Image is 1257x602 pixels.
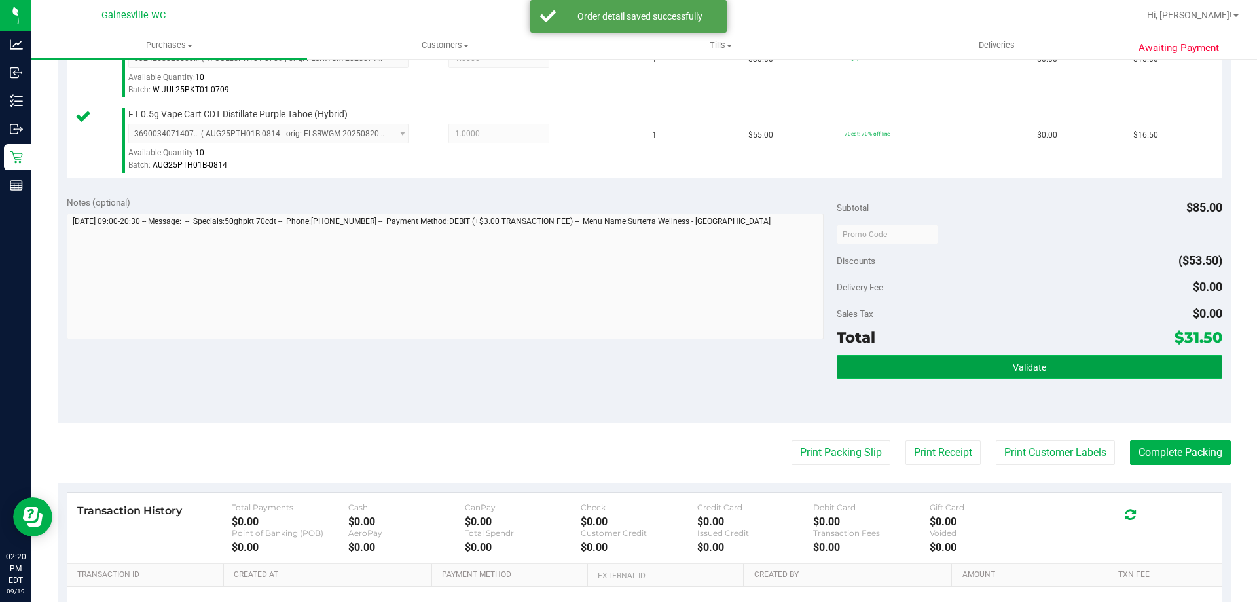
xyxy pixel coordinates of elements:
span: Discounts [837,249,875,273]
span: $55.00 [748,129,773,141]
div: $0.00 [581,541,697,554]
span: Deliveries [961,39,1032,51]
div: AeroPay [348,528,465,538]
div: $0.00 [232,516,348,528]
span: Subtotal [837,202,869,213]
span: 1 [652,129,657,141]
div: $0.00 [232,541,348,554]
span: Validate [1013,362,1046,373]
inline-svg: Analytics [10,38,23,51]
p: 02:20 PM EDT [6,551,26,586]
a: Purchases [31,31,307,59]
span: FT 0.5g Vape Cart CDT Distillate Purple Tahoe (Hybrid) [128,108,348,121]
div: Point of Banking (POB) [232,528,348,538]
button: Print Packing Slip [792,440,890,465]
div: $0.00 [813,516,930,528]
div: Debit Card [813,502,930,512]
span: ($53.50) [1178,254,1222,267]
inline-svg: Inbound [10,66,23,79]
a: Customers [307,31,583,59]
a: Txn Fee [1118,570,1207,580]
span: $85.00 [1186,200,1222,214]
span: $0.00 [1193,307,1222,320]
inline-svg: Reports [10,179,23,192]
div: Issued Credit [697,528,814,538]
div: Transaction Fees [813,528,930,538]
inline-svg: Outbound [10,122,23,136]
button: Complete Packing [1130,440,1231,465]
div: $0.00 [348,541,465,554]
span: Hi, [PERSON_NAME]! [1147,10,1232,20]
div: $0.00 [813,541,930,554]
p: 09/19 [6,586,26,596]
input: Promo Code [837,225,938,244]
span: $31.50 [1175,328,1222,347]
span: 10 [195,73,204,82]
div: CanPay [465,502,581,512]
iframe: Resource center [13,497,52,536]
a: Payment Method [442,570,583,580]
span: Total [837,328,875,347]
span: Purchases [31,39,307,51]
span: Tills [583,39,858,51]
span: Notes (optional) [67,197,130,208]
span: $16.50 [1133,129,1158,141]
a: Created By [754,570,947,580]
div: $0.00 [930,516,1046,528]
span: Sales Tax [837,309,873,319]
span: Awaiting Payment [1139,41,1219,56]
div: Order detail saved successfully [563,10,717,23]
div: $0.00 [581,516,697,528]
span: Gainesville WC [101,10,166,21]
inline-svg: Retail [10,151,23,164]
button: Validate [837,355,1222,379]
div: Gift Card [930,502,1046,512]
div: $0.00 [697,516,814,528]
div: Credit Card [697,502,814,512]
a: Deliveries [859,31,1135,59]
span: Delivery Fee [837,282,883,292]
div: Customer Credit [581,528,697,538]
div: Cash [348,502,465,512]
div: $0.00 [348,516,465,528]
a: Created At [234,570,426,580]
span: Batch: [128,160,151,170]
a: Transaction ID [77,570,219,580]
div: $0.00 [465,541,581,554]
div: Total Payments [232,502,348,512]
div: $0.00 [930,541,1046,554]
th: External ID [587,564,743,588]
div: Total Spendr [465,528,581,538]
div: Available Quantity: [128,143,423,169]
div: $0.00 [465,516,581,528]
a: Tills [583,31,858,59]
button: Print Receipt [905,440,981,465]
div: $0.00 [697,541,814,554]
a: Amount [962,570,1103,580]
span: 10 [195,148,204,157]
div: Check [581,502,697,512]
span: W-JUL25PKT01-0709 [153,85,229,94]
span: 70cdt: 70% off line [845,130,890,137]
span: $0.00 [1193,280,1222,293]
button: Print Customer Labels [996,440,1115,465]
span: AUG25PTH01B-0814 [153,160,227,170]
div: Available Quantity: [128,68,423,94]
span: Customers [308,39,582,51]
span: $0.00 [1037,129,1057,141]
div: Voided [930,528,1046,538]
span: Batch: [128,85,151,94]
inline-svg: Inventory [10,94,23,107]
